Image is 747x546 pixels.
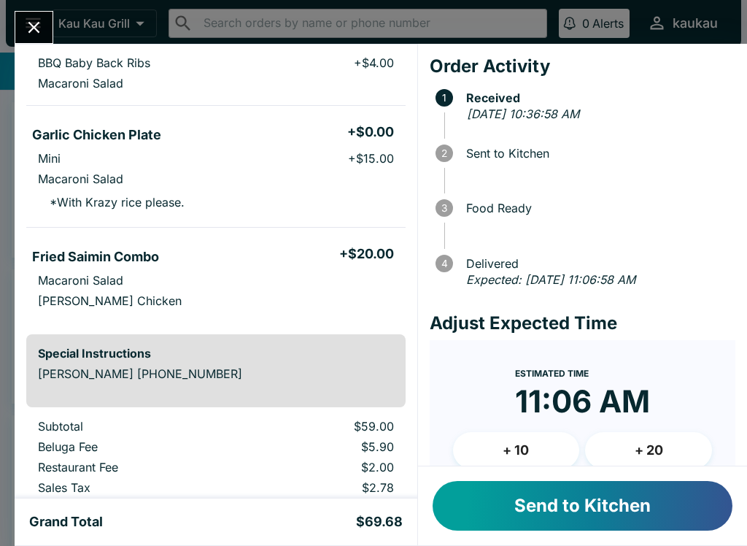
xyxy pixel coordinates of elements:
span: Estimated Time [515,368,589,379]
button: + 20 [585,432,712,469]
text: 1 [442,92,446,104]
time: 11:06 AM [515,382,650,420]
button: Send to Kitchen [433,481,732,531]
h5: Fried Saimin Combo [32,248,159,266]
h5: Grand Total [29,513,103,531]
table: orders table [26,419,406,501]
p: $5.90 [250,439,393,454]
em: [DATE] 10:36:58 AM [467,107,579,121]
p: Macaroni Salad [38,273,123,288]
h6: Special Instructions [38,346,394,361]
p: Subtotal [38,419,227,434]
p: BBQ Baby Back Ribs [38,55,150,70]
p: $2.78 [250,480,393,495]
h5: + $0.00 [347,123,394,141]
span: Sent to Kitchen [459,147,735,160]
p: Restaurant Fee [38,460,227,474]
p: [PERSON_NAME] [PHONE_NUMBER] [38,366,394,381]
text: 2 [441,147,447,159]
p: Beluga Fee [38,439,227,454]
span: Received [459,91,735,104]
p: Sales Tax [38,480,227,495]
p: Mini [38,151,61,166]
button: Close [15,12,53,43]
p: [PERSON_NAME] Chicken [38,293,182,308]
p: Macaroni Salad [38,172,123,186]
h5: $69.68 [356,513,403,531]
p: Macaroni Salad [38,76,123,91]
text: 3 [441,202,447,214]
text: 4 [441,258,447,269]
span: Delivered [459,257,735,270]
p: * With Krazy rice please. [38,195,185,209]
em: Expected: [DATE] 11:06:58 AM [466,272,635,287]
h5: Garlic Chicken Plate [32,126,161,144]
p: + $4.00 [354,55,394,70]
p: + $15.00 [348,151,394,166]
h4: Adjust Expected Time [430,312,735,334]
span: Food Ready [459,201,735,215]
button: + 10 [453,432,580,469]
p: $59.00 [250,419,393,434]
p: $2.00 [250,460,393,474]
h5: + $20.00 [339,245,394,263]
h4: Order Activity [430,55,735,77]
